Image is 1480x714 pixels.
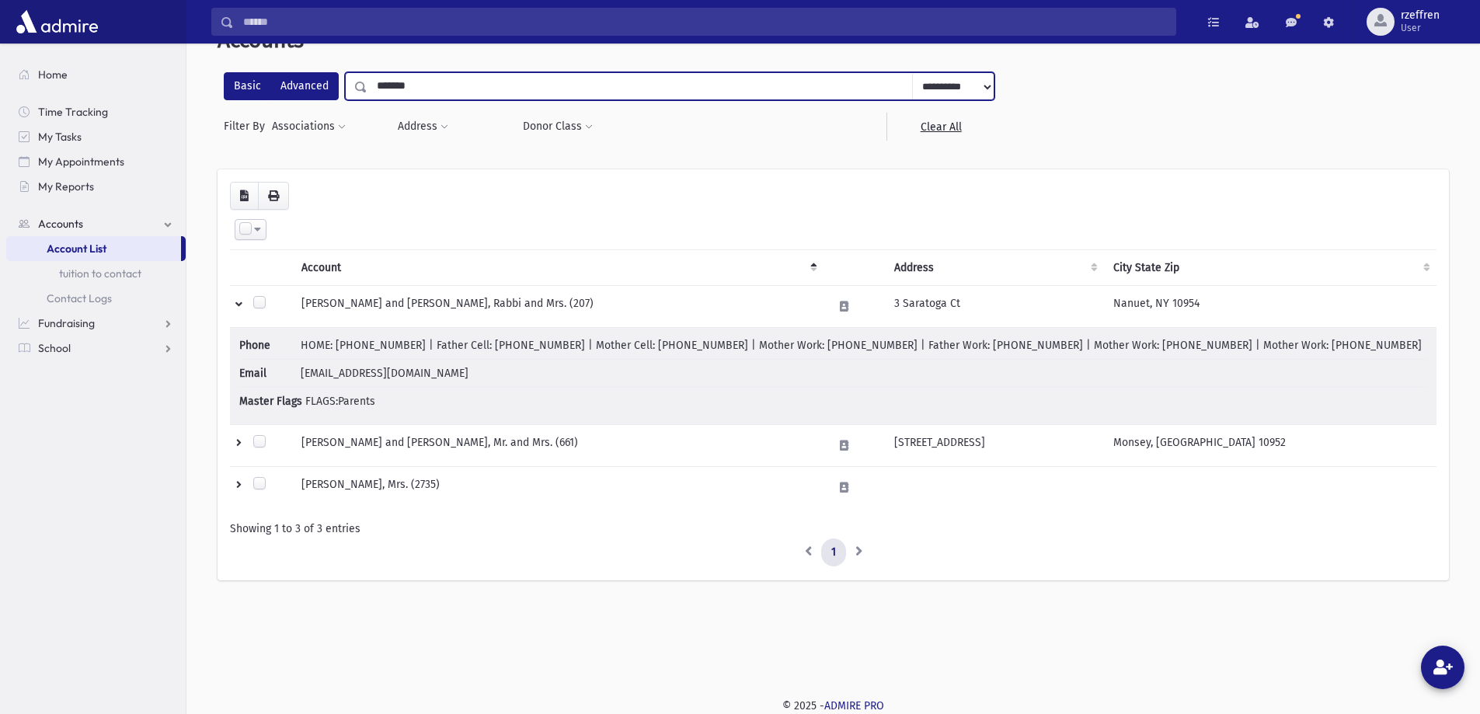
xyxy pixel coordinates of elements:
[239,393,302,409] span: Master Flags
[292,286,824,328] td: [PERSON_NAME] and [PERSON_NAME], Rabbi and Mrs. (207)
[224,118,271,134] span: Filter By
[301,367,468,380] span: [EMAIL_ADDRESS][DOMAIN_NAME]
[6,211,186,236] a: Accounts
[397,113,449,141] button: Address
[239,337,298,354] span: Phone
[38,130,82,144] span: My Tasks
[1104,286,1436,328] td: Nanuet, NY 10954
[270,72,339,100] label: Advanced
[38,179,94,193] span: My Reports
[38,105,108,119] span: Time Tracking
[38,217,83,231] span: Accounts
[38,68,68,82] span: Home
[885,425,1104,467] td: [STREET_ADDRESS]
[271,113,346,141] button: Associations
[885,250,1104,286] th: Address : activate to sort column ascending
[821,538,846,566] a: 1
[1401,22,1440,34] span: User
[292,425,824,467] td: [PERSON_NAME] and [PERSON_NAME], Mr. and Mrs. (661)
[1104,250,1436,286] th: City State Zip : activate to sort column ascending
[1401,9,1440,22] span: rzeffren
[258,182,289,210] button: Print
[6,336,186,360] a: School
[305,395,375,408] span: FLAGS:Parents
[885,286,1104,328] td: 3 Saratoga Ct
[886,113,994,141] a: Clear All
[6,99,186,124] a: Time Tracking
[230,521,1436,537] div: Showing 1 to 3 of 3 entries
[38,316,95,330] span: Fundraising
[234,8,1175,36] input: Search
[230,182,259,210] button: CSV
[47,242,106,256] span: Account List
[301,339,1422,352] span: HOME: [PHONE_NUMBER] | Father Cell: [PHONE_NUMBER] | Mother Cell: [PHONE_NUMBER] | Mother Work: [...
[6,62,186,87] a: Home
[224,72,271,100] label: Basic
[522,113,594,141] button: Donor Class
[6,174,186,199] a: My Reports
[38,341,71,355] span: School
[12,6,102,37] img: AdmirePro
[824,699,884,712] a: ADMIRE PRO
[239,365,298,381] span: Email
[6,149,186,174] a: My Appointments
[211,698,1455,714] div: © 2025 -
[38,155,124,169] span: My Appointments
[292,250,824,286] th: Account: activate to sort column descending
[224,72,339,100] div: FilterModes
[6,286,186,311] a: Contact Logs
[292,467,824,509] td: [PERSON_NAME], Mrs. (2735)
[47,291,112,305] span: Contact Logs
[6,311,186,336] a: Fundraising
[6,236,181,261] a: Account List
[6,124,186,149] a: My Tasks
[1104,425,1436,467] td: Monsey, [GEOGRAPHIC_DATA] 10952
[6,261,186,286] a: tuition to contact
